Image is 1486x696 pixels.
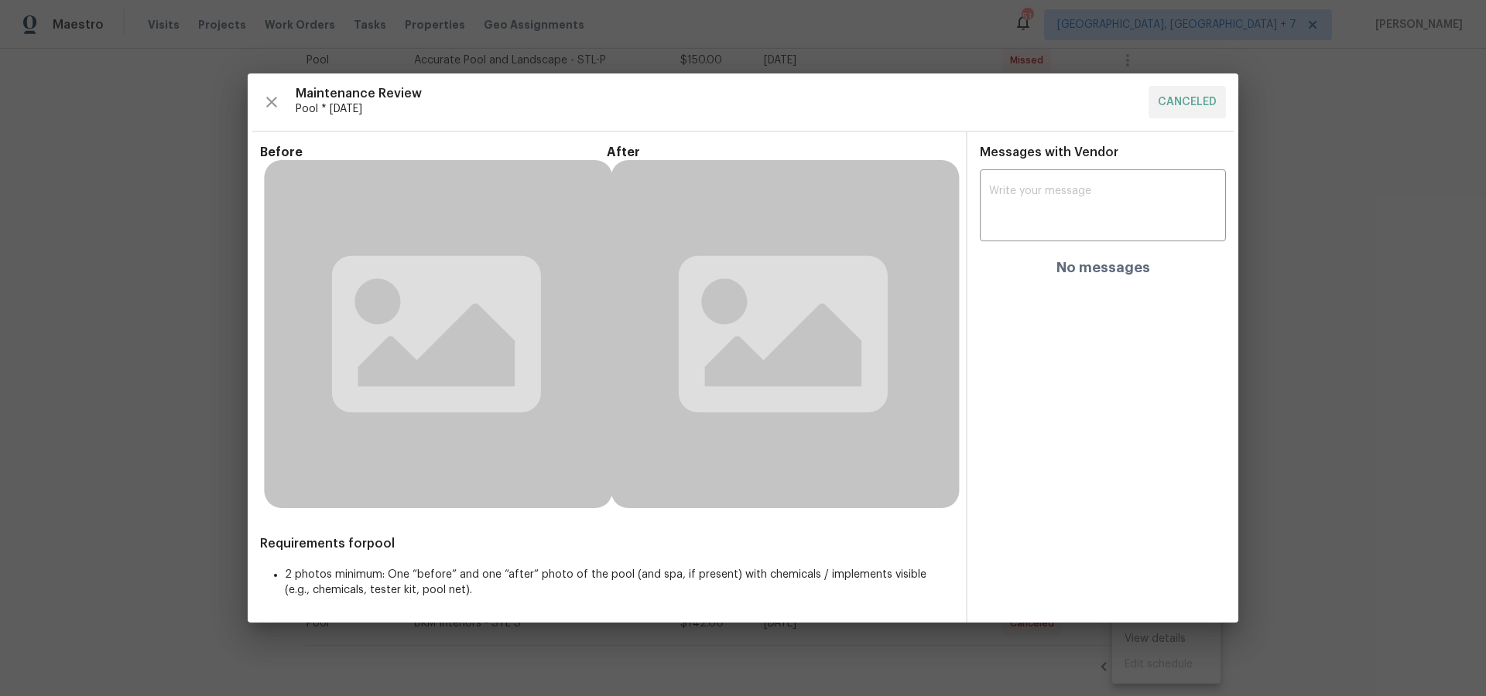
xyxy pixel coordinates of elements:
span: After [607,145,954,160]
span: Requirements for pool [260,536,954,551]
li: 2 photos minimum: One “before” and one “after” photo of the pool (and spa, if present) with chemi... [285,567,954,598]
span: Pool * [DATE] [296,101,1136,117]
span: Maintenance Review [296,86,1136,101]
span: Messages with Vendor [980,146,1118,159]
span: Before [260,145,607,160]
h4: No messages [1056,260,1150,275]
